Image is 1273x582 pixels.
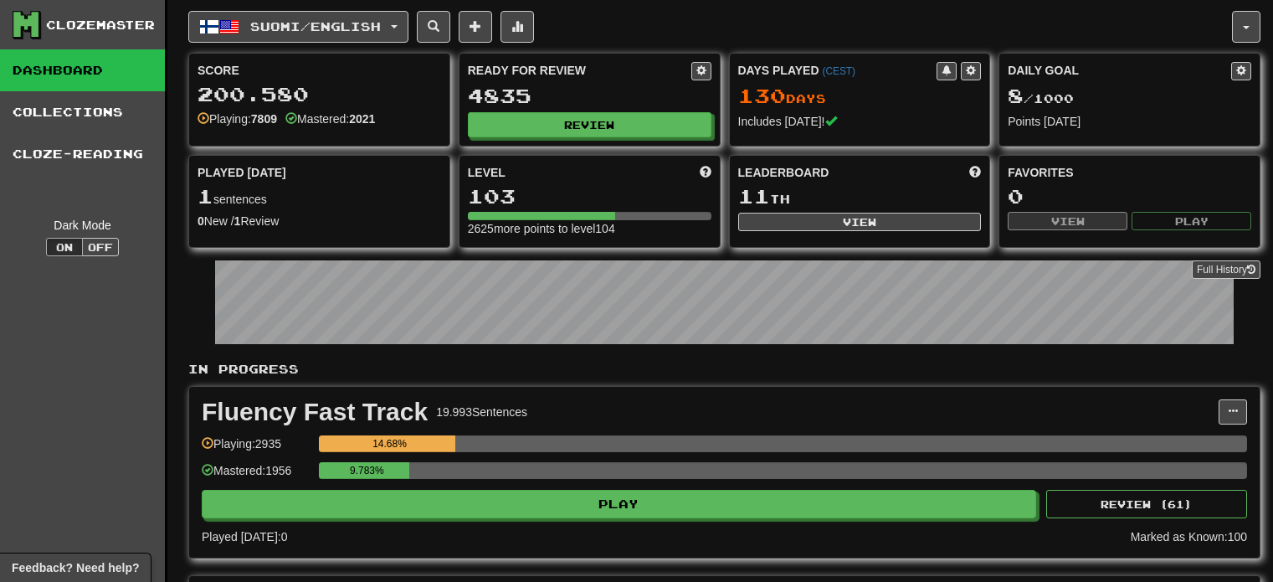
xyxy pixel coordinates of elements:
[202,399,428,425] div: Fluency Fast Track
[198,186,441,208] div: sentences
[1008,113,1251,130] div: Points [DATE]
[285,111,375,127] div: Mastered:
[198,184,213,208] span: 1
[13,217,152,234] div: Dark Mode
[1131,528,1247,545] div: Marked as Known: 100
[1008,212,1127,230] button: View
[82,238,119,256] button: Off
[969,164,981,181] span: This week in points, UTC
[198,213,441,229] div: New / Review
[198,214,204,228] strong: 0
[468,186,711,207] div: 103
[468,220,711,237] div: 2625 more points to level 104
[468,112,711,137] button: Review
[500,11,534,43] button: More stats
[198,164,286,181] span: Played [DATE]
[417,11,450,43] button: Search sentences
[700,164,711,181] span: Score more points to level up
[188,11,408,43] button: Suomi/English
[468,164,506,181] span: Level
[202,530,287,543] span: Played [DATE]: 0
[738,184,770,208] span: 11
[1008,164,1251,181] div: Favorites
[738,164,829,181] span: Leaderboard
[324,462,409,479] div: 9.783%
[468,85,711,106] div: 4835
[250,19,381,33] span: Suomi / English
[1008,91,1074,106] span: / 1000
[468,62,691,79] div: Ready for Review
[198,62,441,79] div: Score
[198,84,441,105] div: 200.580
[1046,490,1247,518] button: Review (61)
[202,462,311,490] div: Mastered: 1956
[251,112,277,126] strong: 7809
[1008,62,1231,80] div: Daily Goal
[1132,212,1251,230] button: Play
[822,65,855,77] a: (CEST)
[1008,186,1251,207] div: 0
[738,62,937,79] div: Days Played
[12,559,139,576] span: Open feedback widget
[738,84,786,107] span: 130
[1008,84,1024,107] span: 8
[738,186,982,208] div: th
[46,238,83,256] button: On
[46,17,155,33] div: Clozemaster
[436,404,527,420] div: 19.993 Sentences
[202,490,1036,518] button: Play
[198,111,277,127] div: Playing:
[234,214,241,228] strong: 1
[202,435,311,463] div: Playing: 2935
[188,361,1260,378] p: In Progress
[349,112,375,126] strong: 2021
[738,113,982,130] div: Includes [DATE]!
[738,213,982,231] button: View
[324,435,455,452] div: 14.68%
[738,85,982,107] div: Day s
[459,11,492,43] button: Add sentence to collection
[1192,260,1260,279] a: Full History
